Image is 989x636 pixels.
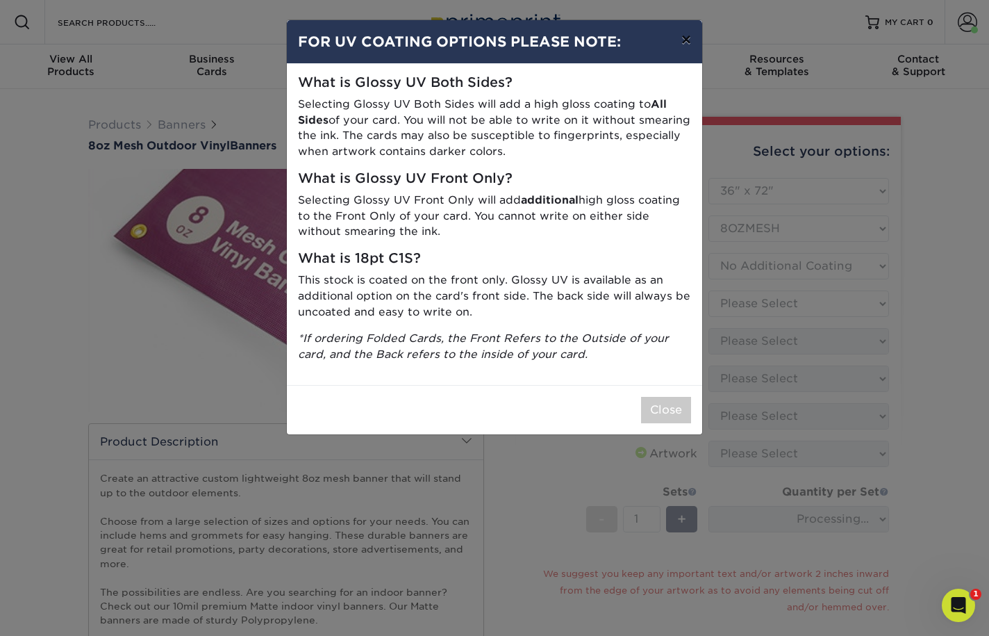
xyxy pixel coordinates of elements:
[298,75,691,91] h5: What is Glossy UV Both Sides?
[521,193,579,206] strong: additional
[298,171,691,187] h5: What is Glossy UV Front Only?
[970,589,981,600] span: 1
[298,272,691,320] p: This stock is coated on the front only. Glossy UV is available as an additional option on the car...
[942,589,975,622] iframe: Intercom live chat
[298,97,691,160] p: Selecting Glossy UV Both Sides will add a high gloss coating to of your card. You will not be abl...
[298,193,691,240] p: Selecting Glossy UV Front Only will add high gloss coating to the Front Only of your card. You ca...
[641,397,691,423] button: Close
[298,251,691,267] h5: What is 18pt C1S?
[298,332,669,361] i: *If ordering Folded Cards, the Front Refers to the Outside of your card, and the Back refers to t...
[670,20,702,59] button: ×
[298,31,691,52] h4: FOR UV COATING OPTIONS PLEASE NOTE:
[298,97,667,127] strong: All Sides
